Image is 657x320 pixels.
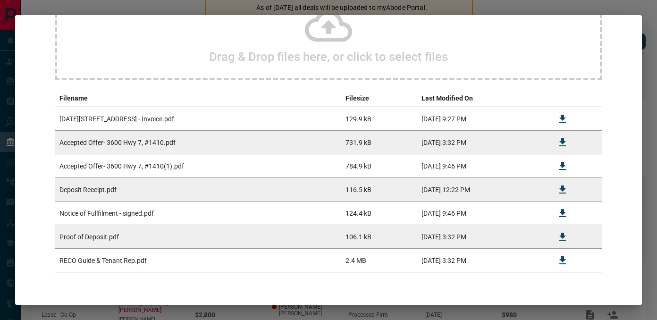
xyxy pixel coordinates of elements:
[551,155,574,177] button: Download
[341,131,416,154] td: 731.9 kB
[417,202,547,225] td: [DATE] 9:46 PM
[55,202,341,225] td: Notice of Fullfilment - signed.pdf
[551,249,574,272] button: Download
[417,249,547,272] td: [DATE] 3:32 PM
[209,50,448,64] h2: Drag & Drop files here, or click to select files
[55,178,341,202] td: Deposit Receipt.pdf
[341,178,416,202] td: 116.5 kB
[341,249,416,272] td: 2.4 MB
[417,178,547,202] td: [DATE] 12:22 PM
[55,107,341,131] td: [DATE][STREET_ADDRESS] - Invoice.pdf
[341,90,416,107] th: Filesize
[551,108,574,130] button: Download
[55,90,341,107] th: Filename
[55,225,341,249] td: Proof of Deposit.pdf
[341,225,416,249] td: 106.1 kB
[417,107,547,131] td: [DATE] 9:27 PM
[417,90,547,107] th: Last Modified On
[341,202,416,225] td: 124.4 kB
[551,178,574,201] button: Download
[55,154,341,178] td: Accepted Offer- 3600 Hwy 7, #1410(1).pdf
[551,202,574,225] button: Download
[417,154,547,178] td: [DATE] 9:46 PM
[55,249,341,272] td: RECO Guide & Tenant Rep.pdf
[341,107,416,131] td: 129.9 kB
[551,131,574,154] button: Download
[551,226,574,248] button: Download
[547,90,579,107] th: download action column
[417,225,547,249] td: [DATE] 3:32 PM
[341,154,416,178] td: 784.9 kB
[579,90,602,107] th: delete file action column
[55,131,341,154] td: Accepted Offer- 3600 Hwy 7, #1410.pdf
[417,131,547,154] td: [DATE] 3:32 PM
